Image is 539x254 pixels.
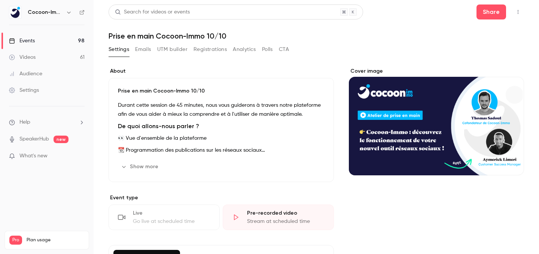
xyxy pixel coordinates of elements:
div: Stream at scheduled time [247,218,325,225]
img: Cocoon-Immo [9,6,21,18]
div: Pre-recorded videoStream at scheduled time [223,205,334,230]
div: Search for videos or events [115,8,190,16]
h6: Cocoon-Immo [28,9,63,16]
div: Videos [9,54,36,61]
button: Polls [262,43,273,55]
h2: De quoi allons-nous parler ? [118,122,325,131]
p: Prise en main Cocoon-Immo 10/10 [118,87,325,95]
p: 📆 Programmation des publications sur les réseaux sociaux [118,146,325,155]
p: Durant cette session de 45 minutes, nous vous guiderons à travers notre plateforme afin de vous a... [118,101,325,119]
div: Settings [9,87,39,94]
label: About [109,67,334,75]
span: new [54,136,68,143]
span: Help [19,118,30,126]
span: Plan usage [27,237,84,243]
section: Cover image [349,67,524,175]
div: Pre-recorded video [247,209,325,217]
div: LiveGo live at scheduled time [109,205,220,230]
span: Pro [9,236,22,245]
div: Go live at scheduled time [133,218,210,225]
button: Show more [118,161,163,173]
div: Events [9,37,35,45]
div: Audience [9,70,42,78]
button: Registrations [194,43,227,55]
button: UTM builder [157,43,188,55]
button: CTA [279,43,289,55]
p: 👀 Vue d'ensemble de la plateforme [118,134,325,143]
h1: Prise en main Cocoon-Immo 10/10 [109,31,524,40]
li: help-dropdown-opener [9,118,85,126]
p: Event type [109,194,334,202]
button: Settings [109,43,129,55]
button: Share [476,4,506,19]
a: SpeakerHub [19,135,49,143]
div: Live [133,209,210,217]
label: Cover image [349,67,524,75]
button: Emails [135,43,151,55]
button: Analytics [233,43,256,55]
span: What's new [19,152,48,160]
